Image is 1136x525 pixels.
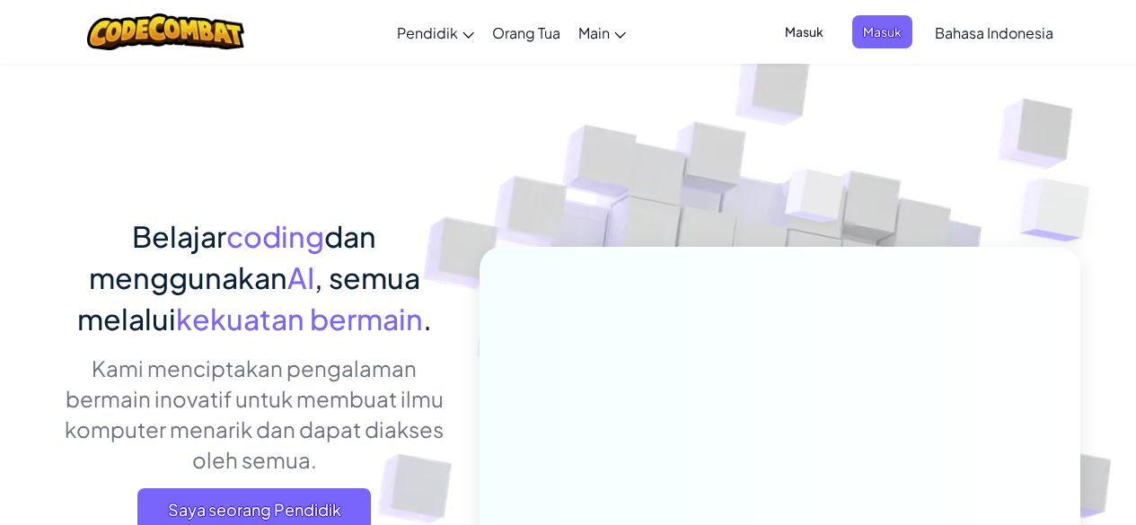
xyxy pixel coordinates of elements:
span: kekuatan bermain [176,301,423,337]
span: . [423,301,432,337]
span: Pendidik [397,23,458,42]
span: AI [287,259,314,295]
a: Main [569,8,635,57]
span: Bahasa Indonesia [935,23,1053,42]
img: Overlap cubes [751,134,880,267]
a: Pendidik [388,8,483,57]
img: CodeCombat logo [87,13,244,50]
button: Masuk [774,15,834,48]
span: Belajar [132,218,226,254]
a: Orang Tua [483,8,569,57]
span: Main [578,23,610,42]
span: coding [226,218,324,254]
p: Kami menciptakan pengalaman bermain inovatif untuk membuat ilmu komputer menarik dan dapat diakse... [57,353,453,475]
button: Masuk [852,15,912,48]
a: Bahasa Indonesia [926,8,1062,57]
